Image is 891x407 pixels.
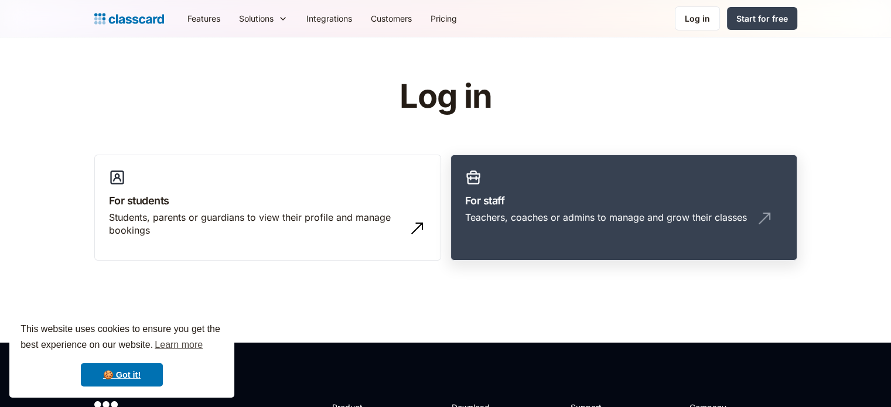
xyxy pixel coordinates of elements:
[230,5,297,32] div: Solutions
[736,12,788,25] div: Start for free
[9,311,234,398] div: cookieconsent
[109,193,426,208] h3: For students
[465,193,783,208] h3: For staff
[297,5,361,32] a: Integrations
[94,155,441,261] a: For studentsStudents, parents or guardians to view their profile and manage bookings
[450,155,797,261] a: For staffTeachers, coaches or admins to manage and grow their classes
[239,12,274,25] div: Solutions
[675,6,720,30] a: Log in
[94,11,164,27] a: home
[260,78,631,115] h1: Log in
[109,211,403,237] div: Students, parents or guardians to view their profile and manage bookings
[727,7,797,30] a: Start for free
[361,5,421,32] a: Customers
[685,12,710,25] div: Log in
[178,5,230,32] a: Features
[421,5,466,32] a: Pricing
[465,211,747,224] div: Teachers, coaches or admins to manage and grow their classes
[21,322,223,354] span: This website uses cookies to ensure you get the best experience on our website.
[153,336,204,354] a: learn more about cookies
[81,363,163,387] a: dismiss cookie message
